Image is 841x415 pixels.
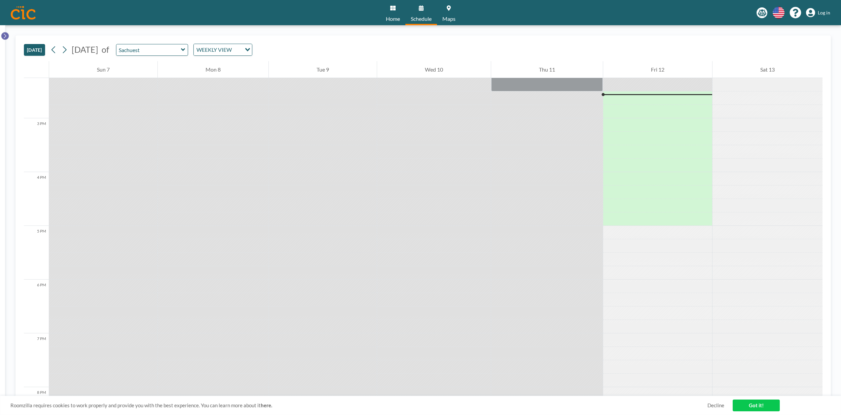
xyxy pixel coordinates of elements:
span: WEEKLY VIEW [195,45,233,54]
div: 2 PM [24,65,49,118]
div: 3 PM [24,118,49,172]
div: 6 PM [24,280,49,333]
div: 5 PM [24,226,49,280]
span: Home [386,16,400,22]
span: [DATE] [72,44,98,54]
img: organization-logo [11,6,36,19]
div: Wed 10 [377,61,491,78]
a: Log in [806,8,830,17]
span: of [102,44,109,55]
a: Decline [707,402,724,409]
div: Fri 12 [603,61,712,78]
span: Log in [818,10,830,16]
div: Sat 13 [712,61,822,78]
a: here. [261,402,272,408]
div: Thu 11 [491,61,603,78]
span: Roomzilla requires cookies to work properly and provide you with the best experience. You can lea... [10,402,707,409]
div: Tue 9 [269,61,377,78]
input: Sachuest [116,44,181,55]
input: Search for option [234,45,241,54]
div: Sun 7 [49,61,157,78]
button: [DATE] [24,44,45,56]
a: Got it! [733,400,780,411]
div: 7 PM [24,333,49,387]
div: Search for option [194,44,252,55]
div: 4 PM [24,172,49,226]
span: Schedule [411,16,432,22]
div: Mon 8 [158,61,268,78]
span: Maps [442,16,455,22]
